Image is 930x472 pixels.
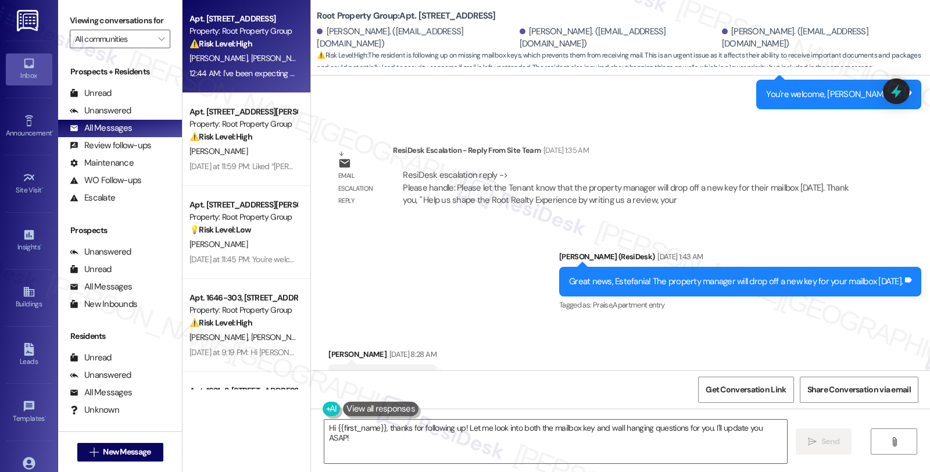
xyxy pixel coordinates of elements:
div: [PERSON_NAME] [328,348,436,364]
div: Unanswered [70,369,131,381]
span: Get Conversation Link [706,384,786,396]
div: Maintenance [70,157,134,169]
span: [PERSON_NAME] [251,332,309,342]
span: Praise , [593,300,613,310]
div: [DATE] 1:35 AM [541,144,589,156]
div: [DATE] 1:43 AM [654,251,703,263]
div: Tagged as: [559,296,921,313]
strong: ⚠️ Risk Level: High [317,51,367,60]
span: • [52,127,53,135]
i:  [90,448,98,457]
div: You're welcome, [PERSON_NAME] 😊 [766,88,903,101]
label: Viewing conversations for [70,12,170,30]
div: [PERSON_NAME]. ([EMAIL_ADDRESS][DOMAIN_NAME]) [722,26,921,51]
div: [PERSON_NAME] (ResiDesk) [559,251,921,267]
button: Share Conversation via email [800,377,918,403]
span: [PERSON_NAME] [189,239,248,249]
span: [PERSON_NAME] [189,53,251,63]
div: 12:44 AM: I've been expecting mail and there's no way for me to check [189,68,424,78]
strong: ⚠️ Risk Level: High [189,38,252,49]
div: Review follow-ups [70,140,151,152]
div: Residents [58,330,182,342]
div: Unread [70,87,112,99]
div: Prospects [58,224,182,237]
button: New Message [77,443,163,462]
div: Apt. [STREET_ADDRESS][PERSON_NAME] [189,106,297,118]
a: Leads [6,339,52,371]
div: Property: Root Property Group [189,118,297,130]
a: Insights • [6,225,52,256]
div: Unknown [70,404,119,416]
div: Property: Root Property Group [189,304,297,316]
strong: ⚠️ Risk Level: High [189,317,252,328]
span: • [40,241,42,249]
a: Templates • [6,396,52,428]
strong: 💡 Risk Level: Low [189,224,251,235]
div: WO Follow-ups [70,174,141,187]
div: Unread [70,263,112,276]
a: Buildings [6,282,52,313]
a: Site Visit • [6,168,52,199]
span: [PERSON_NAME] [189,332,251,342]
input: All communities [75,30,152,48]
span: • [45,413,46,421]
div: [DATE] at 11:45 PM: You're welcome, [PERSON_NAME]! [189,254,368,264]
i:  [158,34,164,44]
button: Send [796,428,852,455]
div: Prospects + Residents [58,66,182,78]
div: [DATE] at 9:19 PM: Hi [PERSON_NAME], let me check if we can have the work order #34663 reopened o... [189,347,904,357]
i:  [808,437,817,446]
span: Apartment entry [613,300,664,310]
div: Unanswered [70,246,131,258]
div: [PERSON_NAME]. ([EMAIL_ADDRESS][DOMAIN_NAME]) [317,26,516,51]
span: New Message [103,446,151,458]
div: Great news, Estefania! The property manager will drop off a new key for your mailbox [DATE]. [569,276,903,288]
div: Unread [70,352,112,364]
div: Apt. 1931-3, [STREET_ADDRESS] -- [DATE]-[DATE][STREET_ADDRESS] [189,385,297,397]
div: Escalate [70,192,115,204]
b: Root Property Group: Apt. [STREET_ADDRESS] [317,10,495,22]
div: Property: Root Property Group [189,211,297,223]
div: All Messages [70,281,132,293]
div: ResiDesk Escalation - Reply From Site Team [393,144,868,160]
div: New Inbounds [70,298,137,310]
span: : The resident is following up on missing mailbox keys, which prevents them from receiving mail. ... [317,49,930,74]
span: Send [821,435,839,448]
i:  [890,437,899,446]
span: Share Conversation via email [807,384,911,396]
div: Email escalation reply [338,170,384,207]
div: Unanswered [70,105,131,117]
span: • [42,184,44,192]
strong: ⚠️ Risk Level: High [189,131,252,142]
span: [PERSON_NAME] [189,146,248,156]
div: Apt. 1646-303, [STREET_ADDRESS] [189,292,297,304]
div: Property: Root Property Group [189,25,297,37]
a: Inbox [6,53,52,85]
div: Apt. [STREET_ADDRESS][PERSON_NAME] [189,199,297,211]
div: [DATE] 8:28 AM [387,348,437,360]
span: [PERSON_NAME] [251,53,313,63]
div: Apt. [STREET_ADDRESS] [189,13,297,25]
div: ResiDesk escalation reply -> Please handle: Please let the Tenant know that the property manager ... [403,169,849,206]
div: All Messages [70,122,132,134]
textarea: Hi {{first_name}}, thanks for following up! Let me look into both the mailbox key and wall hangin... [324,420,787,463]
div: [PERSON_NAME]. ([EMAIL_ADDRESS][DOMAIN_NAME]) [520,26,719,51]
img: ResiDesk Logo [17,10,41,31]
div: All Messages [70,387,132,399]
button: Get Conversation Link [698,377,793,403]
